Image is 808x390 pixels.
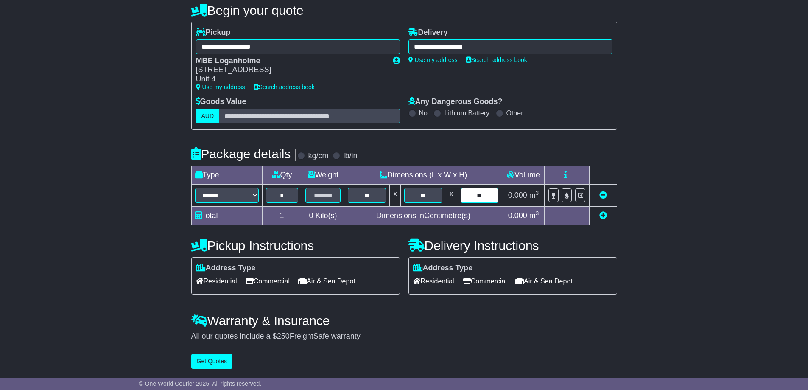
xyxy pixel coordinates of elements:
[466,56,527,63] a: Search address book
[413,264,473,273] label: Address Type
[196,109,220,123] label: AUD
[277,332,290,340] span: 250
[191,147,298,161] h4: Package details |
[191,3,617,17] h4: Begin your quote
[508,211,527,220] span: 0.000
[463,275,507,288] span: Commercial
[309,211,313,220] span: 0
[536,210,539,216] sup: 3
[196,97,246,107] label: Goods Value
[196,65,384,75] div: [STREET_ADDRESS]
[390,184,401,206] td: x
[254,84,315,90] a: Search address book
[191,238,400,253] h4: Pickup Instructions
[508,191,527,199] span: 0.000
[408,238,617,253] h4: Delivery Instructions
[196,84,245,90] a: Use my address
[408,97,503,107] label: Any Dangerous Goods?
[413,275,454,288] span: Residential
[419,109,428,117] label: No
[302,206,344,225] td: Kilo(s)
[191,206,262,225] td: Total
[599,191,607,199] a: Remove this item
[599,211,607,220] a: Add new item
[343,152,357,161] label: lb/in
[302,166,344,184] td: Weight
[196,275,237,288] span: Residential
[196,75,384,84] div: Unit 4
[344,206,502,225] td: Dimensions in Centimetre(s)
[308,152,328,161] label: kg/cm
[408,56,458,63] a: Use my address
[446,184,457,206] td: x
[529,191,539,199] span: m
[196,28,231,37] label: Pickup
[191,332,617,341] div: All our quotes include a $ FreightSafe warranty.
[344,166,502,184] td: Dimensions (L x W x H)
[298,275,355,288] span: Air & Sea Depot
[536,190,539,196] sup: 3
[502,166,545,184] td: Volume
[506,109,523,117] label: Other
[529,211,539,220] span: m
[444,109,489,117] label: Lithium Battery
[408,28,448,37] label: Delivery
[191,314,617,328] h4: Warranty & Insurance
[191,166,262,184] td: Type
[196,56,384,66] div: MBE Loganholme
[262,206,302,225] td: 1
[246,275,290,288] span: Commercial
[139,380,262,387] span: © One World Courier 2025. All rights reserved.
[191,354,233,369] button: Get Quotes
[262,166,302,184] td: Qty
[515,275,573,288] span: Air & Sea Depot
[196,264,256,273] label: Address Type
